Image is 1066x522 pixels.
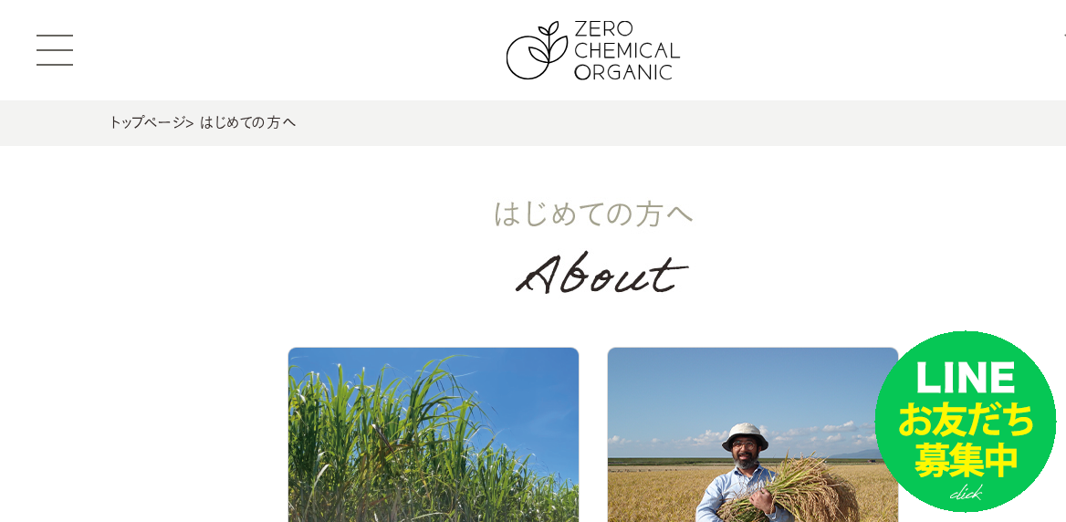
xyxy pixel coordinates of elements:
img: はじめての方へ [251,146,935,347]
img: small_line.png [874,330,1057,513]
a: トップページ [110,115,185,130]
img: ZERO CHEMICAL ORGANIC [507,21,681,80]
